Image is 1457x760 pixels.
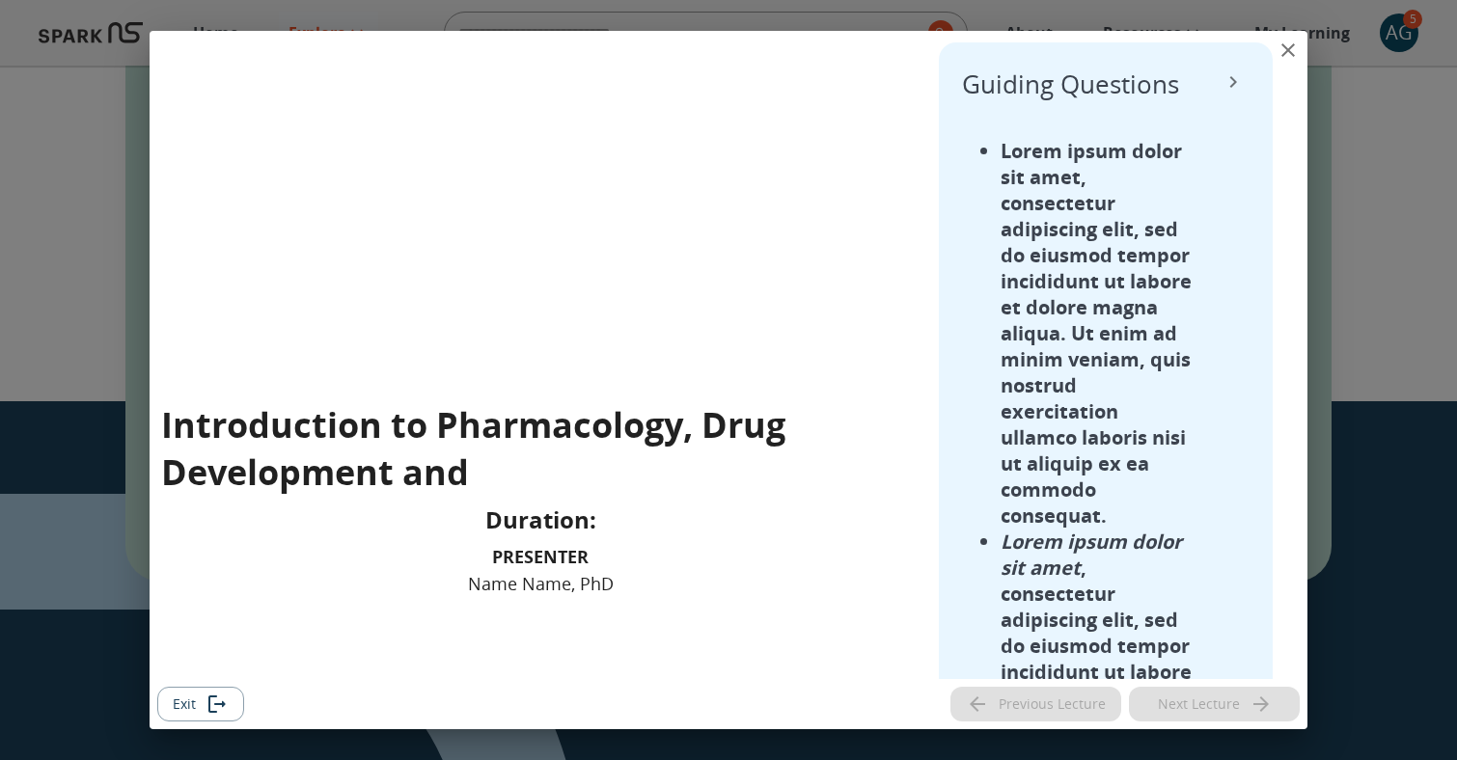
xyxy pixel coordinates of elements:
[468,543,614,597] p: Name Name, PhD
[157,687,244,722] button: Exit
[1217,66,1250,98] button: collapse
[1001,138,1194,529] li: , consectetur adipiscing elit, sed do eiusmod tempor incididunt ut labore et dolore magna aliqua....
[962,66,1194,103] p: Guiding Questions
[1269,31,1307,69] button: close
[1001,138,1182,190] strong: Lorem ipsum dolor sit amet
[492,545,589,568] b: PRESENTER
[161,401,920,496] p: Introduction to Pharmacology, Drug Development and
[485,503,596,535] p: Duration:
[1001,529,1182,581] em: Lorem ipsum dolor sit amet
